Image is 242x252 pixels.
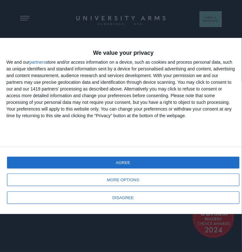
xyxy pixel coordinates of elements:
[6,59,236,119] div: We and our store and/or access information on a device, such as cookies and process personal data...
[7,191,239,204] button: DISAGREE
[7,157,239,169] button: AGREE
[29,60,46,64] button: partners
[6,50,236,56] h2: We value your privacy
[107,178,139,182] span: MORE OPTIONS
[116,161,131,165] span: AGREE
[7,174,239,186] button: MORE OPTIONS
[112,196,134,200] span: DISAGREE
